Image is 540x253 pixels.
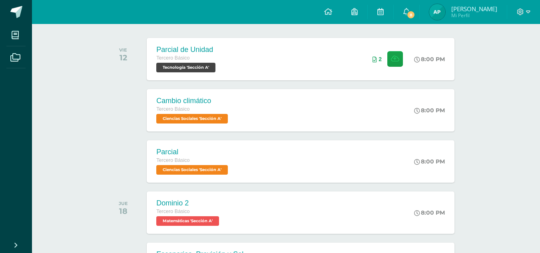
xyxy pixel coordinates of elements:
div: VIE [119,47,127,53]
div: 12 [119,53,127,62]
span: Mi Perfil [451,12,497,19]
div: Parcial de Unidad [156,46,217,54]
div: Dominio 2 [156,199,221,207]
div: 8:00 PM [414,107,445,114]
div: JUE [119,201,128,206]
span: Tercero Básico [156,55,189,61]
div: 8:00 PM [414,209,445,216]
span: 8 [406,10,415,19]
span: Tercero Básico [156,209,189,214]
img: 16dbf630ebc2ed5c490ee54726b3959b.png [429,4,445,20]
span: Ciencias Sociales 'Sección A' [156,165,228,175]
span: Tecnología 'Sección A' [156,63,215,72]
span: Matemáticas 'Sección A' [156,216,219,226]
span: 2 [379,56,382,62]
span: Ciencias Sociales 'Sección A' [156,114,228,124]
span: Tercero Básico [156,106,189,112]
div: 8:00 PM [414,56,445,63]
div: 8:00 PM [414,158,445,165]
span: Tercero Básico [156,157,189,163]
span: [PERSON_NAME] [451,5,497,13]
div: Archivos entregados [373,56,382,62]
div: Cambio climático [156,97,230,105]
div: Parcial [156,148,230,156]
div: 18 [119,206,128,216]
